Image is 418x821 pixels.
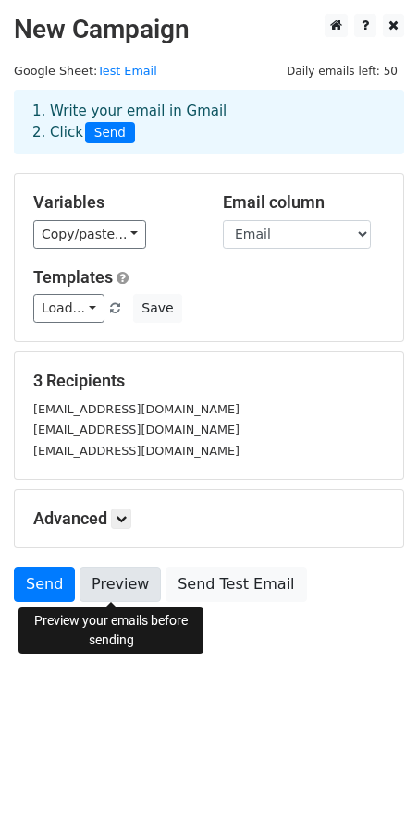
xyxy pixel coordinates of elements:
a: Preview [80,567,161,602]
small: [EMAIL_ADDRESS][DOMAIN_NAME] [33,402,240,416]
div: 1. Write your email in Gmail 2. Click [18,101,400,143]
a: Test Email [97,64,157,78]
a: Daily emails left: 50 [280,64,404,78]
a: Templates [33,267,113,287]
button: Save [133,294,181,323]
span: Send [85,122,135,144]
small: [EMAIL_ADDRESS][DOMAIN_NAME] [33,444,240,458]
h5: Email column [223,192,385,213]
iframe: Chat Widget [326,732,418,821]
a: Load... [33,294,104,323]
h2: New Campaign [14,14,404,45]
small: [EMAIL_ADDRESS][DOMAIN_NAME] [33,423,240,436]
span: Daily emails left: 50 [280,61,404,81]
a: Copy/paste... [33,220,146,249]
h5: 3 Recipients [33,371,385,391]
h5: Variables [33,192,195,213]
a: Send [14,567,75,602]
div: Preview your emails before sending [18,607,203,654]
h5: Advanced [33,509,385,529]
small: Google Sheet: [14,64,157,78]
a: Send Test Email [166,567,306,602]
